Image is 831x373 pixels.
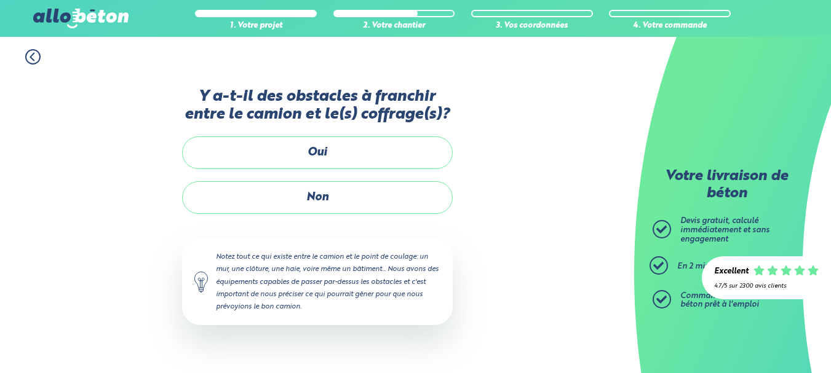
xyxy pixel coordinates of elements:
[656,168,797,202] p: Votre livraison de béton
[714,267,749,277] div: Excellent
[33,9,128,28] img: allobéton
[182,136,453,169] label: Oui
[182,181,453,214] label: Non
[677,262,769,270] span: En 2 minutes top chrono
[722,325,817,359] iframe: Help widget launcher
[471,22,593,31] div: 3. Vos coordonnées
[609,22,731,31] div: 4. Votre commande
[680,292,779,309] span: Commandez ensuite votre béton prêt à l'emploi
[714,283,819,289] div: 4.7/5 sur 2300 avis clients
[182,238,453,325] div: Notez tout ce qui existe entre le camion et le point de coulage: un mur, une clôture, une haie, v...
[680,217,769,243] span: Devis gratuit, calculé immédiatement et sans engagement
[182,88,453,124] label: Y a-t-il des obstacles à franchir entre le camion et le(s) coffrage(s)?
[195,22,317,31] div: 1. Votre projet
[333,22,455,31] div: 2. Votre chantier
